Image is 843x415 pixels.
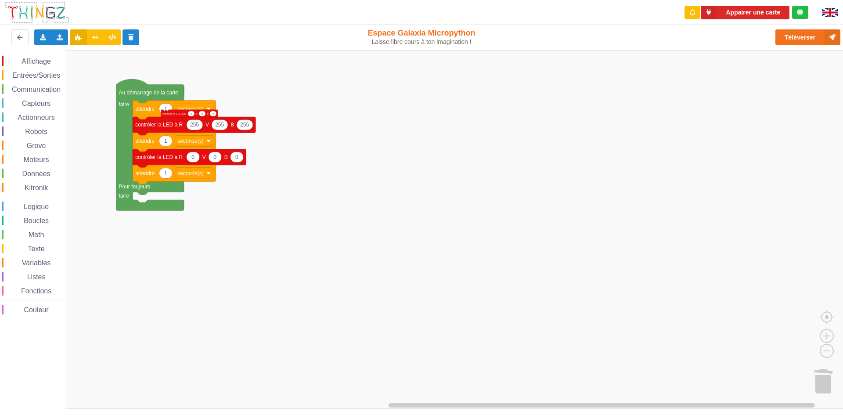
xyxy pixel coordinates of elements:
[205,122,209,128] text: V
[775,29,840,45] button: Téléverser
[202,154,206,160] text: V
[162,112,187,115] text: contrôler la LED à R
[231,122,234,128] text: B
[119,90,179,96] text: Au démarrage de la carte
[164,105,167,112] text: 1
[191,112,192,115] text: 0
[135,154,183,160] text: contrôler la LED à R
[177,105,203,112] text: seconde(s)
[177,170,203,176] text: seconde(s)
[21,100,52,107] span: Capteurs
[4,1,70,24] img: thingz_logo.png
[822,8,838,17] img: gb.png
[20,58,52,65] span: Affichage
[164,138,167,144] text: 1
[191,154,195,160] text: 0
[21,259,52,267] span: Variables
[20,287,53,295] span: Fonctions
[202,112,203,115] text: 0
[348,28,495,46] div: Espace Galaxia Micropython
[213,112,214,115] text: 0
[11,86,62,93] span: Communication
[215,122,224,128] text: 255
[213,154,216,160] text: 0
[177,138,203,144] text: seconde(s)
[135,122,183,128] text: contrôler la LED à R
[119,184,150,190] text: Pour toujours
[16,114,56,121] span: Actionneurs
[22,203,50,210] span: Logique
[196,112,198,115] text: V
[235,154,238,160] text: 0
[26,273,47,281] span: Listes
[240,122,249,128] text: 255
[23,306,50,314] span: Couleur
[119,193,130,199] text: faire
[23,184,49,191] span: Kitronik
[26,245,46,253] span: Texte
[135,170,155,176] text: attendre
[348,38,495,46] div: Laisse libre cours à ton imagination !
[27,231,46,238] span: Math
[22,156,50,163] span: Moteurs
[25,142,47,149] span: Grove
[119,101,130,108] text: faire
[135,105,155,112] text: attendre
[224,154,228,160] text: B
[190,122,199,128] text: 255
[22,217,50,224] span: Boucles
[24,128,49,135] span: Robots
[21,170,52,177] span: Données
[11,72,61,79] span: Entrées/Sorties
[135,138,155,144] text: attendre
[207,112,209,115] text: B
[164,170,167,176] text: 1
[792,6,808,19] div: Tu es connecté au serveur de création de Thingz
[701,6,789,19] button: Appairer une carte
